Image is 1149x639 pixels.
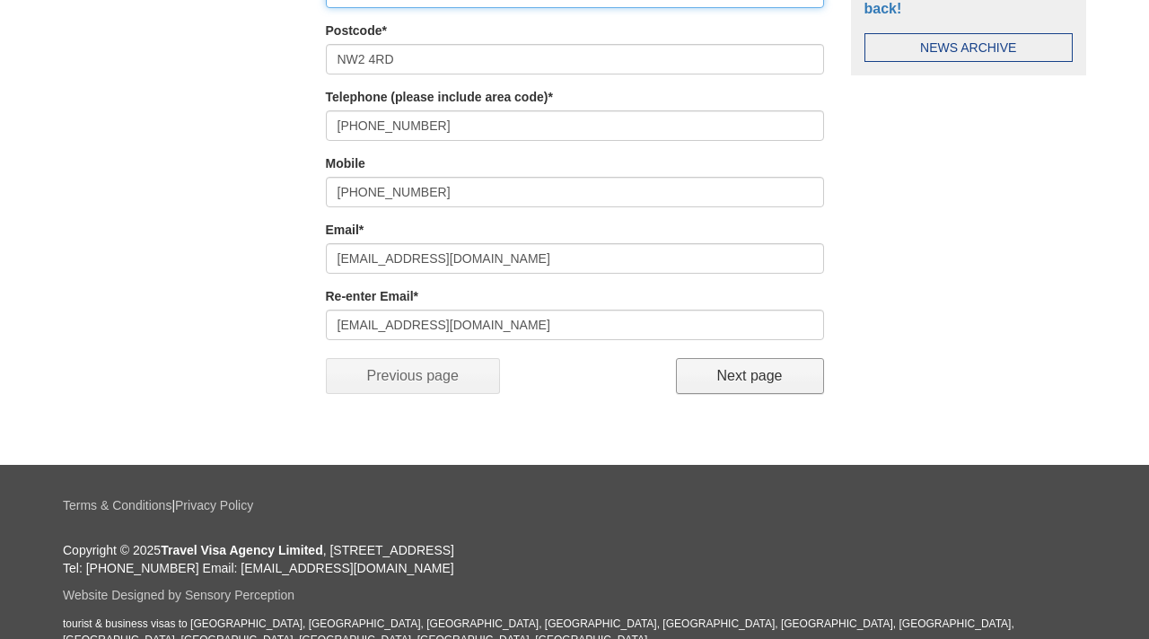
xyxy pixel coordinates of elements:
span: This field is required. [382,23,387,38]
span: This field is required. [548,90,552,104]
label: Postcode [326,22,387,39]
strong: Travel Visa Agency Limited [161,543,323,557]
a: News Archive [864,33,1074,62]
p: Copyright © 2025 , [STREET_ADDRESS] Tel: [PHONE_NUMBER] Email: [EMAIL_ADDRESS][DOMAIN_NAME] [63,541,1086,577]
a: Privacy Policy [175,498,253,512]
a: Website Designed by Sensory Perception [63,588,294,602]
label: Email [326,221,364,239]
a: Terms & Conditions [63,498,171,512]
label: Mobile [326,154,365,172]
span: This field is required. [359,223,364,237]
input: Previous page [326,358,500,394]
p: | [63,496,1086,514]
label: Re-enter Email [326,287,419,305]
span: This field is required. [414,289,418,303]
input: Next page [676,358,824,394]
label: Telephone (please include area code) [326,88,553,106]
